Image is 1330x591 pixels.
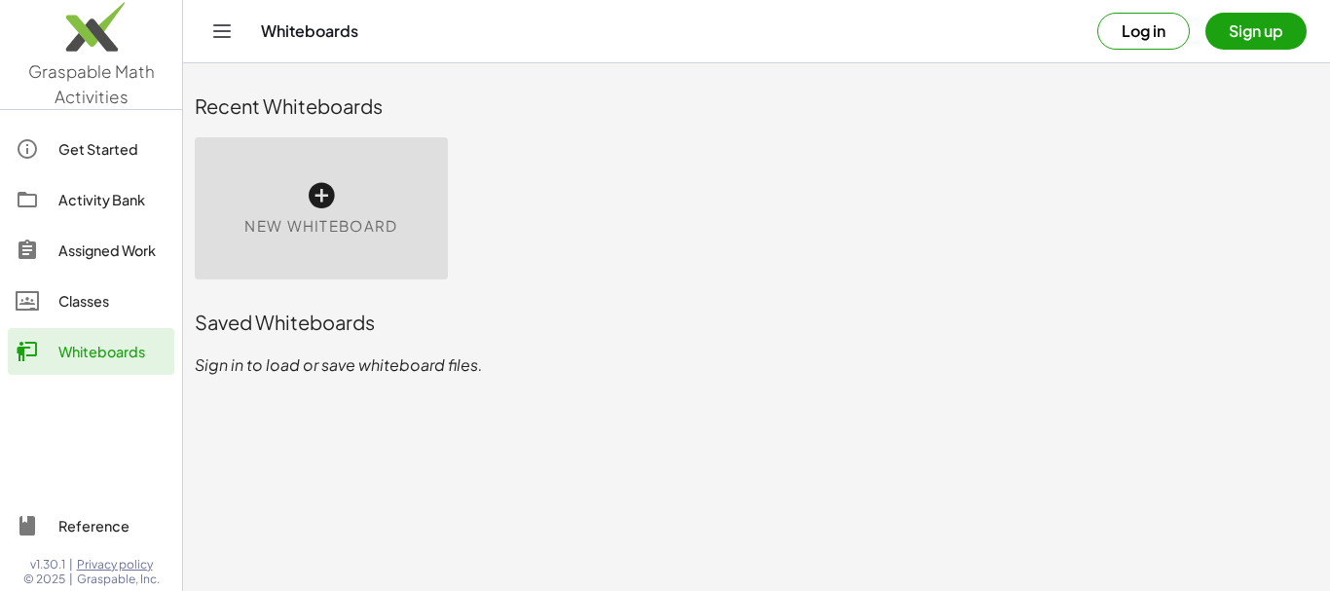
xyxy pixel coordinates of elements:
[195,309,1318,336] div: Saved Whiteboards
[206,16,238,47] button: Toggle navigation
[195,353,1318,377] p: Sign in to load or save whiteboard files.
[69,557,73,573] span: |
[8,176,174,223] a: Activity Bank
[58,137,166,161] div: Get Started
[8,277,174,324] a: Classes
[23,572,65,587] span: © 2025
[28,60,155,107] span: Graspable Math Activities
[58,289,166,313] div: Classes
[8,328,174,375] a: Whiteboards
[58,239,166,262] div: Assigned Work
[8,126,174,172] a: Get Started
[58,188,166,211] div: Activity Bank
[58,514,166,537] div: Reference
[30,557,65,573] span: v1.30.1
[1097,13,1190,50] button: Log in
[77,572,160,587] span: Graspable, Inc.
[8,227,174,274] a: Assigned Work
[8,502,174,549] a: Reference
[69,572,73,587] span: |
[77,557,160,573] a: Privacy policy
[58,340,166,363] div: Whiteboards
[244,215,397,238] span: New Whiteboard
[195,92,1318,120] div: Recent Whiteboards
[1205,13,1307,50] button: Sign up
